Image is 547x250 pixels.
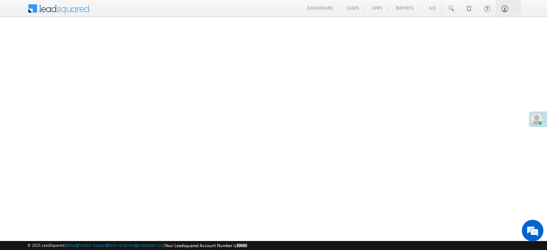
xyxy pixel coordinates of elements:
[67,243,77,247] a: About
[78,243,106,247] a: Contact Support
[27,242,247,249] span: © 2025 LeadSquared | | | | |
[137,243,164,247] a: Acceptable Use
[165,243,247,248] span: Your Leadsquared Account Number is
[236,243,247,248] span: 39660
[108,243,136,247] a: Terms of Service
